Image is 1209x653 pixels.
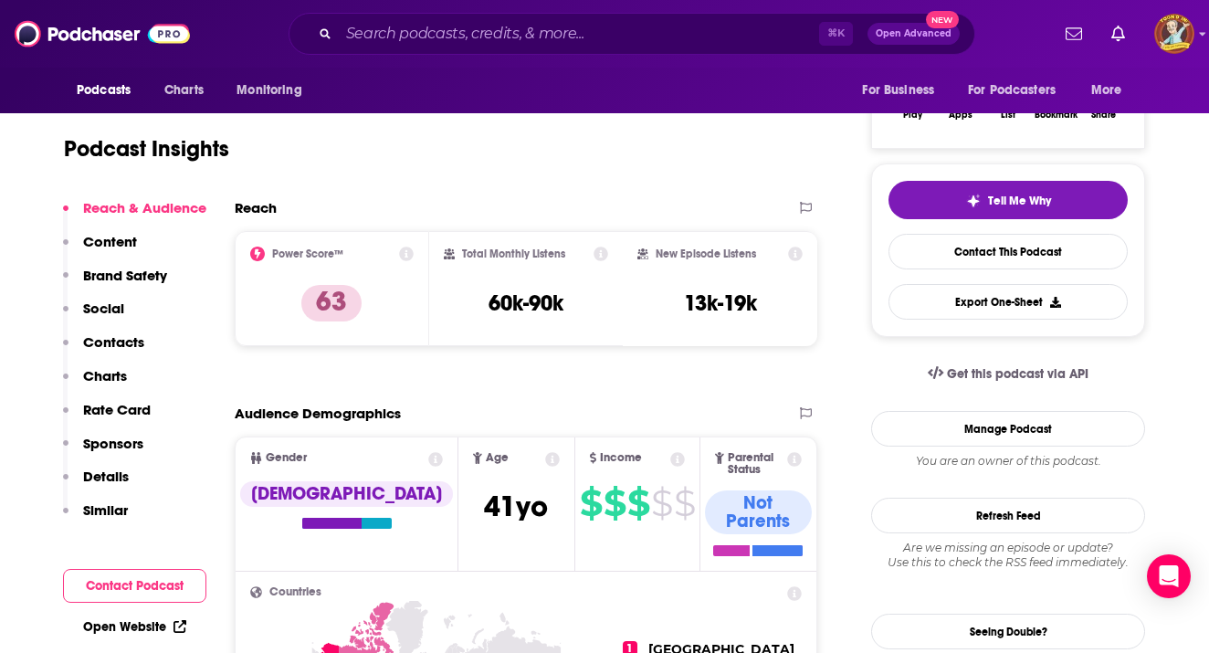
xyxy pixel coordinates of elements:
div: List [1001,110,1015,121]
div: Search podcasts, credits, & more... [289,13,975,55]
p: Details [83,468,129,485]
span: For Podcasters [968,78,1056,103]
h2: Audience Demographics [235,405,401,422]
button: tell me why sparkleTell Me Why [888,181,1128,219]
a: Show notifications dropdown [1058,18,1089,49]
span: Charts [164,78,204,103]
button: Rate Card [63,401,151,435]
button: Charts [63,367,127,401]
span: $ [627,489,649,518]
img: tell me why sparkle [966,194,981,208]
a: Manage Podcast [871,411,1145,447]
button: Refresh Feed [871,498,1145,533]
span: More [1091,78,1122,103]
a: Charts [152,73,215,108]
button: Show profile menu [1154,14,1194,54]
span: Monitoring [237,78,301,103]
p: Reach & Audience [83,199,206,216]
div: You are an owner of this podcast. [871,454,1145,469]
div: Open Intercom Messenger [1147,554,1191,598]
span: Gender [266,452,307,464]
button: open menu [849,73,957,108]
div: Share [1091,110,1116,121]
a: Get this podcast via API [913,352,1103,396]
span: Age [486,452,509,464]
a: Seeing Double? [871,614,1145,649]
span: Countries [269,586,321,598]
p: Brand Safety [83,267,167,284]
span: Get this podcast via API [947,366,1088,382]
p: Similar [83,501,128,519]
p: Social [83,300,124,317]
span: $ [604,489,626,518]
span: New [926,11,959,28]
span: ⌘ K [819,22,853,46]
button: Social [63,300,124,333]
span: Tell Me Why [988,194,1051,208]
a: Contact This Podcast [888,234,1128,269]
div: Play [903,110,922,121]
p: Content [83,233,137,250]
a: Open Website [83,619,186,635]
span: For Business [862,78,934,103]
button: Brand Safety [63,267,167,300]
input: Search podcasts, credits, & more... [339,19,819,48]
div: Bookmark [1035,110,1078,121]
h3: 13k-19k [684,290,757,317]
span: Logged in as JimCummingspod [1154,14,1194,54]
div: [DEMOGRAPHIC_DATA] [240,481,453,507]
button: Similar [63,501,128,535]
h2: New Episode Listens [656,248,756,260]
h3: 60k-90k [489,290,563,317]
button: Reach & Audience [63,199,206,233]
p: Charts [83,367,127,384]
button: Open AdvancedNew [867,23,960,45]
a: Show notifications dropdown [1104,18,1132,49]
h2: Power Score™ [272,248,343,260]
button: open menu [956,73,1082,108]
button: Export One-Sheet [888,284,1128,320]
button: open menu [224,73,325,108]
span: Income [600,452,642,464]
button: Sponsors [63,435,143,469]
h2: Total Monthly Listens [462,248,565,260]
span: 41 yo [484,489,548,524]
h2: Reach [235,199,277,216]
img: User Profile [1154,14,1194,54]
p: 63 [301,285,362,321]
div: Apps [949,110,972,121]
button: Details [63,468,129,501]
div: Are we missing an episode or update? Use this to check the RSS feed immediately. [871,541,1145,570]
button: Content [63,233,137,267]
button: Contacts [63,333,144,367]
div: Not Parents [705,490,812,534]
span: Podcasts [77,78,131,103]
span: $ [674,489,695,518]
button: open menu [64,73,154,108]
p: Rate Card [83,401,151,418]
span: Parental Status [728,452,784,476]
img: Podchaser - Follow, Share and Rate Podcasts [15,16,190,51]
span: $ [580,489,602,518]
span: $ [651,489,672,518]
p: Contacts [83,333,144,351]
button: open menu [1078,73,1145,108]
h1: Podcast Insights [64,135,229,163]
p: Sponsors [83,435,143,452]
span: Open Advanced [876,29,951,38]
button: Contact Podcast [63,569,206,603]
